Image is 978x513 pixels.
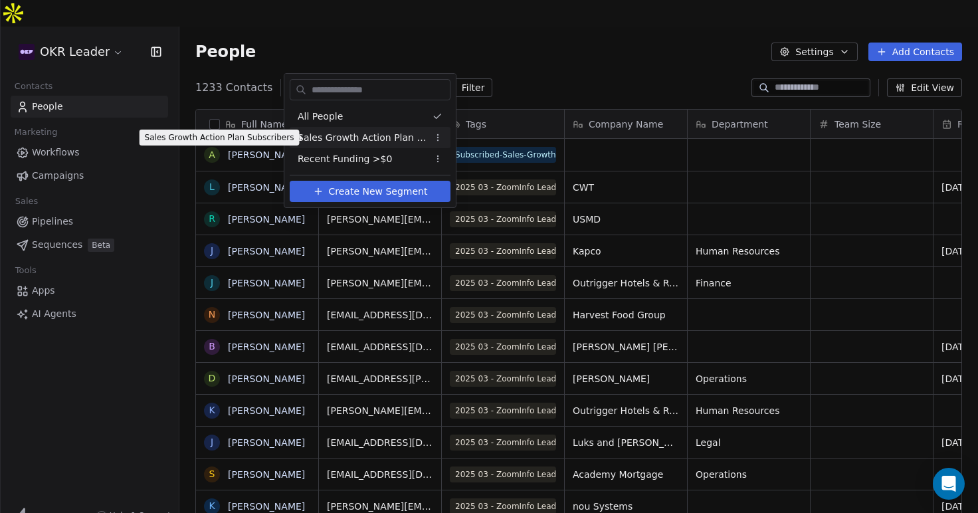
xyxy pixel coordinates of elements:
[290,106,450,169] div: Suggestions
[298,110,343,124] span: All People
[329,185,428,199] span: Create New Segment
[290,181,450,202] button: Create New Segment
[145,132,294,143] p: Sales Growth Action Plan Subscribers
[298,131,428,145] span: Sales Growth Action Plan Subscribers
[298,152,392,166] span: Recent Funding >$0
